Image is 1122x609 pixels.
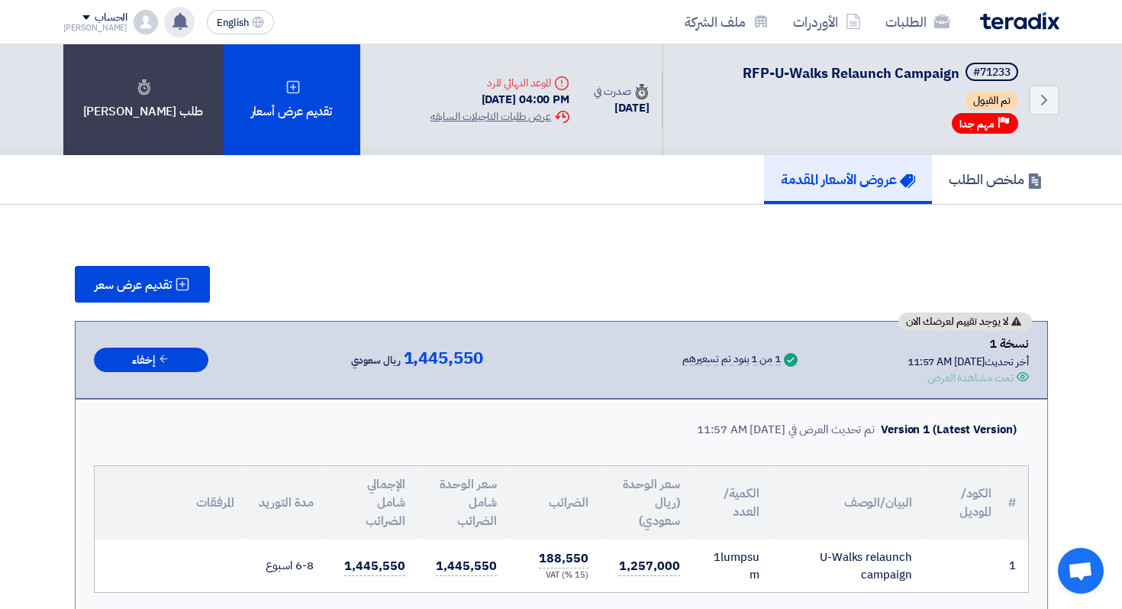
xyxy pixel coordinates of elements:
[521,569,588,582] div: (15 %) VAT
[217,18,249,28] span: English
[692,539,772,592] td: lumpsum
[223,44,360,155] div: تقديم عرض أسعار
[594,99,649,117] div: [DATE]
[908,354,1029,370] div: أخر تحديث [DATE] 11:57 AM
[351,351,401,370] span: ريال سعودي
[94,348,208,373] button: إخفاء
[784,549,912,583] div: U-Walks relaunch campaign
[781,4,873,40] a: الأوردرات
[430,109,569,125] div: عرض طلبات التاجيلات السابقه
[924,466,1004,539] th: الكود/الموديل
[134,10,158,34] img: profile_test.png
[95,11,127,24] div: الحساب
[207,10,274,34] button: English
[430,91,569,109] div: [DATE] 04:00 PM
[619,557,679,576] span: 1,257,000
[692,466,772,539] th: الكمية/العدد
[881,421,1016,439] div: Version 1 (Latest Version)
[326,466,418,539] th: الإجمالي شامل الضرائب
[247,539,326,592] td: 6-8 اسبوع
[873,4,962,40] a: الطلبات
[436,557,496,576] span: 1,445,550
[743,63,1021,84] h5: RFP-U-Walks Relaunch Campaign
[430,75,569,91] div: الموعد النهائي للرد
[906,316,1008,327] span: لا يوجد تقييم لعرضك الان
[949,170,1043,188] h5: ملخص الطلب
[594,83,649,99] div: صدرت في
[973,67,1011,78] div: #71233
[539,549,588,569] span: 188,550
[743,63,959,83] span: RFP-U-Walks Relaunch Campaign
[1004,466,1028,539] th: #
[682,354,781,366] div: 1 من 1 بنود تم تسعيرهم
[247,466,326,539] th: مدة التوريد
[932,155,1059,204] a: ملخص الطلب
[764,155,932,204] a: عروض الأسعار المقدمة
[714,549,721,565] span: 1
[1058,548,1104,594] div: Open chat
[772,466,924,539] th: البيان/الوصف
[908,334,1029,354] div: نسخة 1
[63,24,128,32] div: [PERSON_NAME]
[672,4,781,40] a: ملف الشركة
[509,466,601,539] th: الضرائب
[601,466,692,539] th: سعر الوحدة (ريال سعودي)
[75,266,210,303] button: تقديم عرض سعر
[959,117,995,131] span: مهم جدا
[966,92,1018,110] span: تم القبول
[781,170,915,188] h5: عروض الأسعار المقدمة
[1004,539,1028,592] td: 1
[404,349,483,368] span: 1,445,550
[95,466,247,539] th: المرفقات
[344,557,405,576] span: 1,445,550
[418,466,509,539] th: سعر الوحدة شامل الضرائب
[980,12,1059,30] img: Teradix logo
[63,44,223,155] div: طلب [PERSON_NAME]
[697,421,875,439] div: تم تحديث العرض في [DATE] 11:57 AM
[95,279,172,291] span: تقديم عرض سعر
[927,370,1013,386] div: تمت مشاهدة العرض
